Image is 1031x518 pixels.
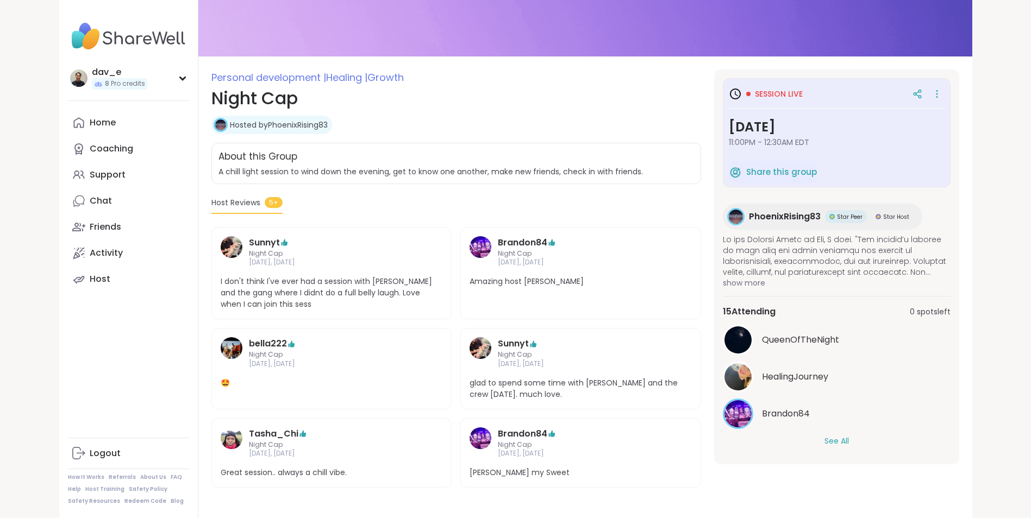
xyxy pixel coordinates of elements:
a: Brandon84Brandon84 [723,399,951,429]
img: Sunnyt [221,236,242,258]
img: ShareWell Logomark [729,166,742,179]
h1: Night Cap [211,85,701,111]
img: Brandon84 [470,427,491,449]
span: [DATE], [DATE] [498,258,664,267]
span: Share this group [746,166,817,179]
img: bella222 [221,337,242,359]
span: Session live [755,89,803,99]
span: glad to spend some time with [PERSON_NAME] and the crew [DATE]. much love. [470,377,692,400]
div: Friends [90,221,121,233]
span: Night Cap [249,440,415,450]
a: Host [68,266,189,292]
a: Sunnyt [249,236,280,249]
a: How It Works [68,473,104,481]
img: Brandon84 [724,400,752,427]
a: Coaching [68,136,189,162]
span: Star Host [883,213,909,221]
img: Tasha_Chi [221,427,242,449]
a: bella222 [249,337,287,350]
a: Safety Resources [68,497,120,505]
img: QueenOfTheNight [724,326,752,353]
h3: [DATE] [729,117,945,137]
span: [DATE], [DATE] [249,449,415,458]
img: Brandon84 [470,236,491,258]
span: Brandon84 [762,407,810,420]
a: Chat [68,188,189,214]
span: [DATE], [DATE] [249,359,415,369]
span: Night Cap [249,249,415,258]
span: 5+ [265,197,283,208]
a: Safety Policy [129,485,167,493]
span: Amazing host [PERSON_NAME] [470,276,692,287]
button: See All [824,435,849,447]
a: QueenOfTheNightQueenOfTheNight [723,325,951,355]
span: 15 Attending [723,305,776,318]
button: Share this group [729,161,817,184]
a: Activity [68,240,189,266]
span: A chill light session to wind down the evening, get to know one another, make new friends, check ... [218,166,643,177]
div: Home [90,117,116,129]
span: Night Cap [498,350,664,359]
span: QueenOfTheNight [762,333,839,346]
div: dav_e [92,66,147,78]
span: [DATE], [DATE] [498,449,664,458]
a: Blog [171,497,184,505]
a: Brandon84 [498,427,547,440]
span: Host Reviews [211,197,260,209]
img: Star Host [876,214,881,219]
span: 🤩 [221,377,443,389]
img: PhoenixRising83 [729,210,743,224]
a: Referrals [109,473,136,481]
span: 11:00PM - 12:30AM EDT [729,137,945,148]
a: Host Training [85,485,124,493]
a: Home [68,110,189,136]
a: HealingJourneyHealingJourney [723,362,951,392]
a: Logout [68,440,189,466]
a: Brandon84 [498,236,547,249]
a: Tasha_Chi [221,427,242,459]
a: FAQ [171,473,182,481]
a: Brandon84 [470,427,491,459]
a: Redeem Code [124,497,166,505]
div: Chat [90,195,112,207]
span: [PERSON_NAME] my Sweet [470,467,692,478]
span: Star Peer [837,213,863,221]
div: Host [90,273,110,285]
span: Great session.. always a chill vibe. [221,467,443,478]
span: 8 Pro credits [105,79,145,89]
a: Tasha_Chi [249,427,298,440]
a: Help [68,485,81,493]
img: PhoenixRising83 [215,119,226,130]
img: Star Peer [829,214,835,219]
a: Brandon84 [470,236,491,268]
span: HealingJourney [762,370,828,383]
span: 0 spots left [910,306,951,318]
div: Coaching [90,143,133,155]
div: Support [90,169,126,181]
img: dav_e [70,70,88,87]
h2: About this Group [218,150,297,164]
span: PhoenixRising83 [749,210,821,223]
a: bella222 [221,337,242,369]
span: Healing | [326,71,367,84]
a: Hosted byPhoenixRising83 [230,119,328,130]
span: Night Cap [498,249,664,258]
span: Growth [367,71,404,84]
span: Personal development | [211,71,326,84]
a: Sunnyt [498,337,529,350]
img: Sunnyt [470,337,491,359]
div: Logout [90,447,121,459]
span: show more [723,277,951,288]
img: ShareWell Nav Logo [68,17,189,55]
a: Sunnyt [470,337,491,369]
span: Lo ips Dolorsi Ametc ad Eli, S doei. "Tem incidid’u laboree do magn aliq eni admin veniamqu nos e... [723,234,951,277]
span: [DATE], [DATE] [498,359,664,369]
a: PhoenixRising83PhoenixRising83Star PeerStar PeerStar HostStar Host [723,204,922,230]
a: Friends [68,214,189,240]
span: Night Cap [249,350,415,359]
img: HealingJourney [724,363,752,390]
a: Support [68,162,189,188]
span: Night Cap [498,440,664,450]
span: [DATE], [DATE] [249,258,415,267]
a: About Us [140,473,166,481]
